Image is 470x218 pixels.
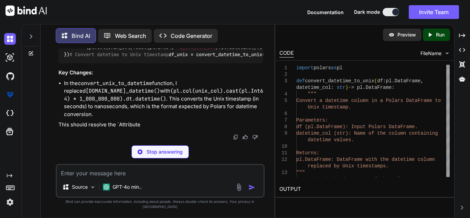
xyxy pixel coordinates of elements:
span: polars [313,65,331,71]
span: Unix timestamp. [308,104,351,110]
span: convert_datetime_to_unix [305,78,374,84]
img: copy [233,134,238,140]
div: 11 [279,150,287,156]
span: Parameters: [296,117,328,123]
div: 14 [279,176,287,183]
span: as [331,65,337,71]
img: Bind AI [6,6,47,16]
span: ) [345,85,348,90]
p: Preview [397,31,416,38]
button: Invite Team [409,5,459,19]
img: icon [248,184,255,191]
span: Dark mode [354,9,380,15]
span: : [383,78,386,84]
code: [DOMAIN_NAME]_datetime() [86,87,160,94]
p: Source [72,184,88,190]
img: darkChat [4,33,16,45]
span: Documentation [307,9,344,15]
span: datetime_col [296,85,331,90]
div: 7 [279,117,287,124]
span: datetime_col (str): Name of the column contain [296,131,429,136]
img: cloudideIcon [4,107,16,119]
span: FileName [420,50,441,57]
img: settings [4,196,16,208]
span: , [420,78,423,84]
img: dislike [252,134,258,140]
span: pl.DataFrame: DataFrame with the datetime colu [296,157,429,162]
span: 1_000_000_000 [180,44,215,51]
div: 9 [279,130,287,137]
p: Stop answering [147,148,183,155]
div: 3 [279,78,287,84]
div: 12 [279,156,287,163]
span: ( [374,78,377,84]
div: 6 [279,111,287,117]
span: df (pl.DataFrame): Input Polars DataFrame. [296,124,418,129]
img: preview [388,32,395,38]
img: GPT-4o mini [103,184,110,190]
code: convert_unix_to_datetime [78,80,152,87]
p: This should resolve the `Attribute [58,121,263,129]
span: df [377,78,383,84]
span: replaced by Unix timestamps. [308,163,389,169]
span: pl [337,65,343,71]
div: CODE [279,49,294,58]
img: darkAi-studio [4,52,16,63]
h3: Key Changes: [58,69,263,77]
div: 13 [279,169,287,176]
span: : [392,85,394,90]
img: premium [4,89,16,101]
div: 1 [279,65,287,71]
button: Documentation [307,9,344,16]
p: GPT-4o min.. [113,184,142,190]
p: Bind AI [72,32,90,40]
div: 10 [279,143,287,150]
img: attachment [235,183,243,191]
img: like [243,134,248,140]
span: Returns: [296,150,319,156]
img: githubDark [4,70,16,82]
span: """ [296,170,305,175]
li: In the function, I replaced with . This converts the Unix timestamp (in seconds) to nanoseconds, ... [64,80,263,118]
span: -> pl.DataFrame [348,85,392,90]
span: def [296,78,305,84]
h2: OUTPUT [275,181,454,197]
span: # Check the data type of the column [308,176,409,182]
span: """ [308,91,317,97]
p: Run [436,31,445,38]
p: Code Generator [171,32,212,40]
span: import [296,65,313,71]
span: datetime values. [308,137,354,143]
p: Bind can provide inaccurate information, including about people. Always double-check its answers.... [56,199,265,209]
div: 8 [279,124,287,130]
div: 2 [279,71,287,78]
img: Pick Models [90,184,96,190]
span: pl.DataFrame [386,78,421,84]
span: ing [429,131,438,136]
code: (pl.col(unix_col).cast(pl.Int64) * 1_000_000_000).dt.datetime() [64,87,263,102]
span: : [331,85,334,90]
p: Web Search [115,32,146,40]
span: e to [429,98,441,103]
span: str [337,85,345,90]
span: Convert a datetime column in a Polars DataFram [296,98,429,103]
span: mn [429,157,435,162]
img: chevron down [444,50,450,56]
span: # Convert datetime to Unix timestamp [70,51,169,58]
div: 5 [279,97,287,104]
div: 4 [279,91,287,97]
